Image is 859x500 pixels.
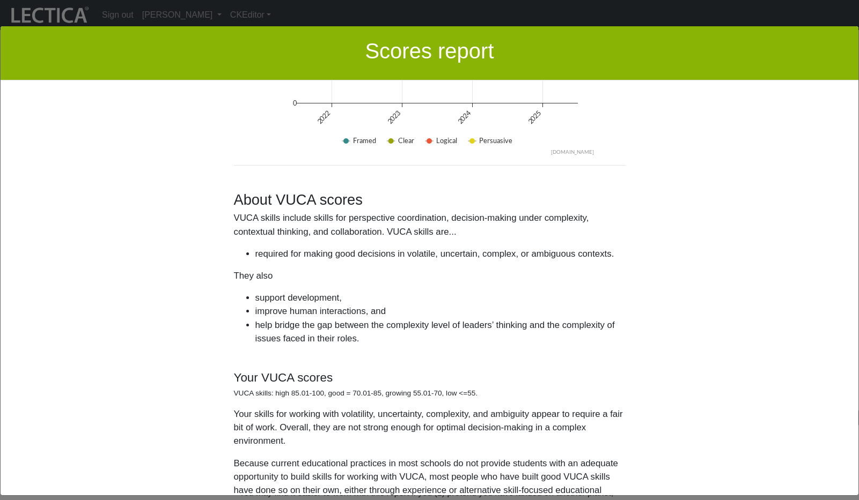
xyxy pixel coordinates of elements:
[551,149,594,155] text: Chart credits: Highcharts.com
[385,109,402,125] text: 2023
[526,109,542,125] text: 2025
[234,407,626,448] p: Your skills for working with volatility, uncertainty, complexity, and ambiguity appear to require...
[436,136,457,145] text: Logical
[342,137,376,145] button: Show Framed
[398,136,414,145] text: Clear
[387,137,414,145] button: Show Clear
[293,99,297,107] text: 0
[234,269,626,282] p: They also
[234,371,626,385] h3: Your VUCA scores
[353,136,376,145] text: Framed
[468,137,512,145] button: Show Persuasive
[255,247,626,260] li: required for making good decisions in volatile, uncertain, complex, or ambiguous contexts.
[255,291,626,304] li: support development,
[315,109,332,125] text: 2022
[234,191,626,209] h2: About VUCA scores
[425,137,457,145] button: Show Logical
[456,108,473,125] text: 2024
[479,136,512,145] text: Persuasive
[234,211,626,238] p: VUCA skills include skills for perspective coordination, decision-making under complexity, contex...
[255,318,626,345] li: help bridge the gap between the complexity level of leaders’ thinking and the complexity of issue...
[9,35,850,71] h1: Scores report
[234,388,626,399] p: VUCA skills: high 85.01-100, good = 70.01-85, growing 55.01-70, low <=55.
[255,304,626,318] li: improve human interactions, and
